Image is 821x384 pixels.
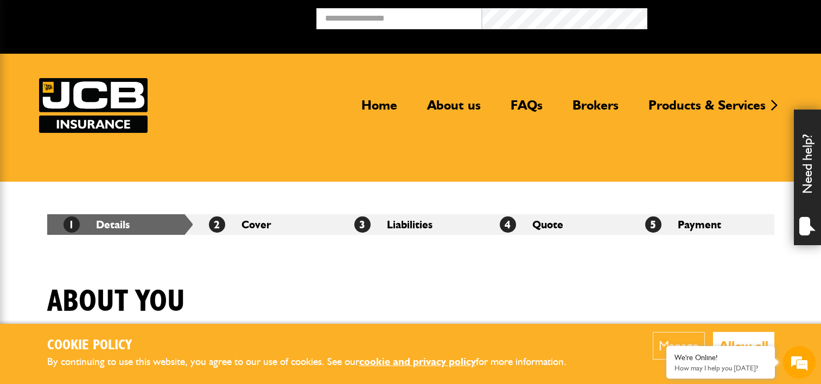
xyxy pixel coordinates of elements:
a: JCB Insurance Services [39,78,148,133]
span: 5 [645,216,661,233]
a: Brokers [564,97,627,122]
h2: Cookie Policy [47,337,584,354]
li: Quote [483,214,629,235]
span: 3 [354,216,371,233]
a: About us [419,97,489,122]
h1: About you [47,284,185,320]
li: Cover [193,214,338,235]
a: Home [353,97,405,122]
span: 4 [500,216,516,233]
p: By continuing to use this website, you agree to our use of cookies. See our for more information. [47,354,584,370]
button: Broker Login [647,8,813,25]
button: Manage [653,332,705,360]
div: Need help? [794,110,821,245]
div: We're Online! [674,353,767,362]
a: Products & Services [640,97,774,122]
li: Details [47,214,193,235]
img: JCB Insurance Services logo [39,78,148,133]
a: FAQs [502,97,551,122]
span: 1 [63,216,80,233]
p: How may I help you today? [674,364,767,372]
li: Payment [629,214,774,235]
a: cookie and privacy policy [359,355,476,368]
li: Liabilities [338,214,483,235]
span: 2 [209,216,225,233]
button: Allow all [713,332,774,360]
